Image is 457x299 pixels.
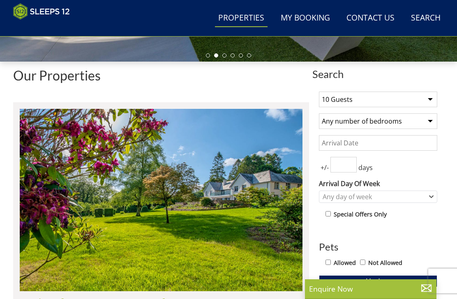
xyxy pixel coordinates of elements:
[312,68,444,80] span: Search
[277,9,333,28] a: My Booking
[13,68,309,83] h1: Our Properties
[215,9,268,28] a: Properties
[9,25,95,32] iframe: Customer reviews powered by Trustpilot
[368,258,402,267] label: Not Allowed
[408,9,444,28] a: Search
[334,258,356,267] label: Allowed
[334,210,387,219] label: Special Offers Only
[319,275,437,287] button: Update
[319,135,437,151] input: Arrival Date
[366,276,391,286] span: Update
[20,109,302,291] img: duxhams-somerset-holiday-accomodation-sleeps-12.original.jpg
[13,3,70,20] img: Sleeps 12
[309,283,432,294] p: Enquire Now
[321,192,427,201] div: Any day of week
[319,191,437,203] div: Combobox
[343,9,398,28] a: Contact Us
[319,163,330,172] span: +/-
[357,163,374,172] span: days
[319,179,437,189] label: Arrival Day Of Week
[319,241,437,252] h3: Pets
